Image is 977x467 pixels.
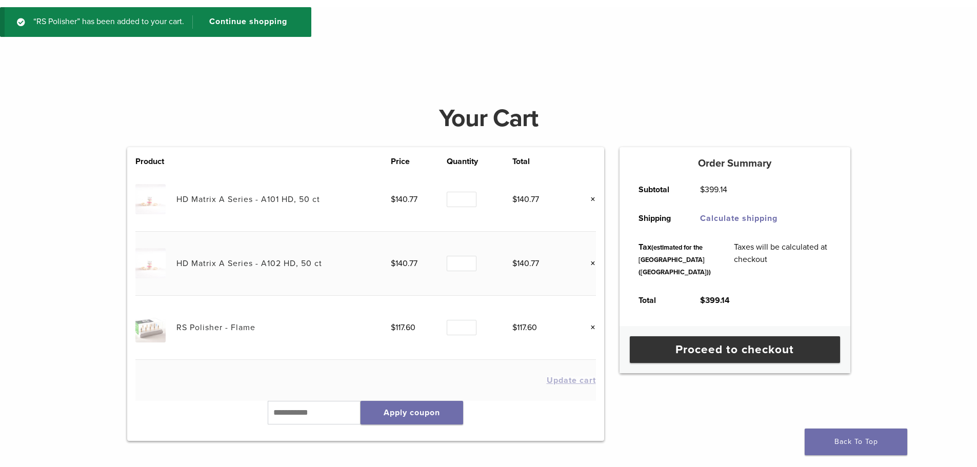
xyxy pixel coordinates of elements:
[700,213,777,224] a: Calculate shipping
[639,243,711,276] small: (estimated for the [GEOGRAPHIC_DATA] ([GEOGRAPHIC_DATA]))
[627,286,689,315] th: Total
[135,312,166,342] img: RS Polisher - Flame
[627,175,689,204] th: Subtotal
[583,193,596,206] a: Remove this item
[176,322,255,333] a: RS Polisher - Flame
[583,257,596,270] a: Remove this item
[512,322,537,333] bdi: 117.60
[119,106,858,131] h1: Your Cart
[391,322,415,333] bdi: 117.60
[391,322,395,333] span: $
[391,194,417,205] bdi: 140.77
[135,248,166,278] img: HD Matrix A Series - A102 HD, 50 ct
[512,258,539,269] bdi: 140.77
[192,15,295,29] a: Continue shopping
[723,233,843,286] td: Taxes will be calculated at checkout
[391,155,447,168] th: Price
[176,194,320,205] a: HD Matrix A Series - A101 HD, 50 ct
[135,184,166,214] img: HD Matrix A Series - A101 HD, 50 ct
[700,185,727,195] bdi: 399.14
[512,322,517,333] span: $
[700,185,705,195] span: $
[620,157,850,170] h5: Order Summary
[512,194,517,205] span: $
[583,321,596,334] a: Remove this item
[176,258,322,269] a: HD Matrix A Series - A102 HD, 50 ct
[512,194,539,205] bdi: 140.77
[135,155,176,168] th: Product
[627,233,723,286] th: Tax
[391,194,395,205] span: $
[512,155,568,168] th: Total
[805,429,907,455] a: Back To Top
[700,295,730,306] bdi: 399.14
[547,376,596,384] button: Update cart
[700,295,705,306] span: $
[630,336,840,363] a: Proceed to checkout
[391,258,417,269] bdi: 140.77
[391,258,395,269] span: $
[627,204,689,233] th: Shipping
[512,258,517,269] span: $
[361,401,463,424] button: Apply coupon
[447,155,512,168] th: Quantity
